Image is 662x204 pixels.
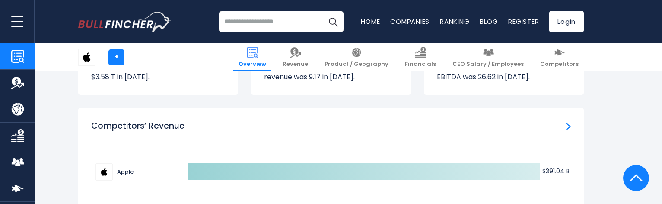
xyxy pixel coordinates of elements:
[508,17,539,26] a: Register
[78,12,171,32] img: bullfincher logo
[405,61,436,68] span: Financials
[78,12,171,32] a: Go to homepage
[95,163,160,181] button: Apple
[91,121,185,132] h3: Competitors’ Revenue
[95,163,113,181] img: Apple competitors logo
[277,43,313,71] a: Revenue
[390,17,430,26] a: Companies
[325,61,388,68] span: Product / Geography
[79,49,95,65] img: AAPL logo
[400,43,441,71] a: Financials
[264,63,398,82] p: Apple annual enterprise value to revenue was 9.17 in [DATE].
[440,17,469,26] a: Ranking
[233,43,271,71] a: Overview
[322,11,344,32] button: Search
[540,61,579,68] span: Competitors
[239,61,266,68] span: Overview
[91,63,225,82] p: Apple annual enterprise value was $3.58 T in [DATE].
[535,43,584,71] a: Competitors
[437,63,571,82] p: Apple annual enterprise value to EBITDA was 26.62 in [DATE].
[108,49,124,65] a: +
[447,43,529,71] a: CEO Salary / Employees
[361,17,380,26] a: Home
[452,61,524,68] span: CEO Salary / Employees
[566,121,571,130] a: Competitors’ Revenue
[117,169,160,175] span: Apple
[480,17,498,26] a: Blog
[549,11,584,32] a: Login
[542,167,570,175] text: $391.04 B
[319,43,394,71] a: Product / Geography
[283,61,308,68] span: Revenue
